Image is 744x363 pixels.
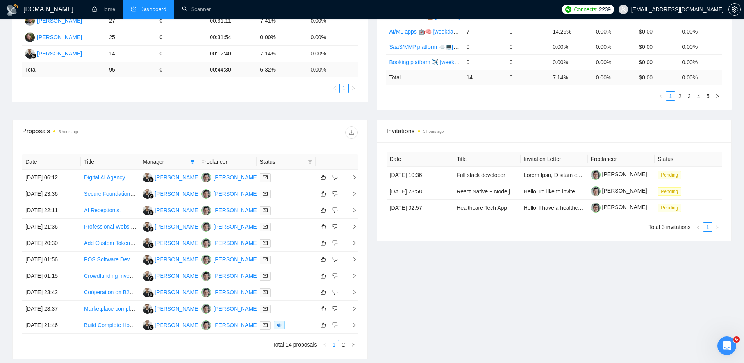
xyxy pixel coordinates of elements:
span: like [321,174,326,181]
button: dislike [330,189,340,198]
a: FG[PERSON_NAME] [143,240,200,246]
img: gigradar-bm.png [148,193,154,199]
td: 0.00% [307,13,358,29]
a: Full stack developer [457,172,505,178]
a: setting [728,6,741,13]
div: [PERSON_NAME] [213,304,258,313]
td: 0 [463,54,506,70]
span: dislike [332,306,338,312]
a: FG[PERSON_NAME] [143,272,200,279]
span: like [321,256,326,263]
td: 27 [106,13,156,29]
td: [DATE] 21:36 [22,219,81,235]
span: Invitations [387,126,722,136]
button: like [319,304,328,313]
span: filter [189,156,196,168]
td: 00:12:40 [207,46,257,62]
a: Professional Website Development for AI Company [84,224,208,230]
td: 0.00% [679,54,722,70]
img: c1Tebym3BND9d52IcgAhOjDIggZNrr93DrArCnDDhQCo9DNa2fMdUdlKkX3cX7l7jn [591,203,601,213]
button: right [349,84,358,93]
button: setting [728,3,741,16]
div: [PERSON_NAME] [213,239,258,247]
button: left [694,222,703,232]
th: Manager [139,154,198,170]
li: Previous Page [657,91,666,101]
span: like [321,240,326,246]
span: right [345,191,357,197]
span: dislike [332,289,338,295]
a: 2 [339,340,348,349]
div: [PERSON_NAME] [155,272,200,280]
img: gigradar-bm.png [148,308,154,314]
a: Marketplace completion [84,306,142,312]
td: 00:31:11 [207,13,257,29]
img: gigradar-bm.png [148,226,154,232]
td: 0.00 % [593,70,636,85]
button: download [345,126,358,139]
li: 1 [339,84,349,93]
li: 2 [675,91,685,101]
a: 3 [685,92,694,100]
td: Professional Website Development for AI Company [81,219,139,235]
button: dislike [330,222,340,231]
button: dislike [330,320,340,330]
button: like [319,288,328,297]
span: mail [263,191,268,196]
span: right [351,86,356,91]
td: 0 [156,13,207,29]
div: [PERSON_NAME] [213,190,258,198]
li: 1 [703,222,712,232]
span: like [321,322,326,328]
a: FG[PERSON_NAME] [143,322,200,328]
button: like [319,320,328,330]
img: FG [143,206,152,215]
td: Healthcare Tech App [453,200,521,216]
div: [PERSON_NAME] [213,206,258,215]
img: YN [201,288,211,297]
div: [PERSON_NAME] [155,190,200,198]
button: like [319,206,328,215]
td: 0 [463,39,506,54]
td: Digital AI Agency [81,170,139,186]
time: 3 hours ago [59,130,79,134]
a: FG[PERSON_NAME] [143,174,200,180]
span: dislike [332,256,338,263]
a: YN[PERSON_NAME] [201,190,258,197]
th: Freelancer [588,152,655,167]
td: 14 [106,46,156,62]
td: 0.00% [593,39,636,54]
button: like [319,255,328,264]
a: Crowdfunding Investment System Development in [GEOGRAPHIC_DATA] [84,273,264,279]
span: mail [263,224,268,229]
button: dislike [330,255,340,264]
td: 0.00% [679,24,722,39]
a: FG[PERSON_NAME] [143,190,200,197]
button: left [657,91,666,101]
a: FG[PERSON_NAME] [143,289,200,295]
a: YN[PERSON_NAME] [201,272,258,279]
span: left [323,342,327,347]
img: FG [143,304,152,314]
td: React Native + Node.js Expert Needed for Apple Pay & Paid App Upgrade [453,183,521,200]
button: like [319,222,328,231]
td: $0.00 [636,54,679,70]
img: YN [201,320,211,330]
a: [PERSON_NAME] [591,188,647,194]
td: [DATE] 06:12 [22,170,81,186]
img: HH [25,32,35,42]
div: [PERSON_NAME] [155,255,200,264]
a: YN[PERSON_NAME] [201,240,258,246]
div: [PERSON_NAME] [213,321,258,329]
span: filter [308,159,312,164]
img: gigradar-bm.png [148,243,154,248]
span: Dashboard [140,6,166,13]
span: like [321,306,326,312]
span: Connects: [574,5,597,14]
a: FG[PERSON_NAME] [25,50,82,56]
img: FG [143,238,152,248]
a: [PERSON_NAME] [591,204,647,210]
img: gigradar-bm.png [148,177,154,182]
span: mail [263,323,268,327]
div: [PERSON_NAME] [155,173,200,182]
